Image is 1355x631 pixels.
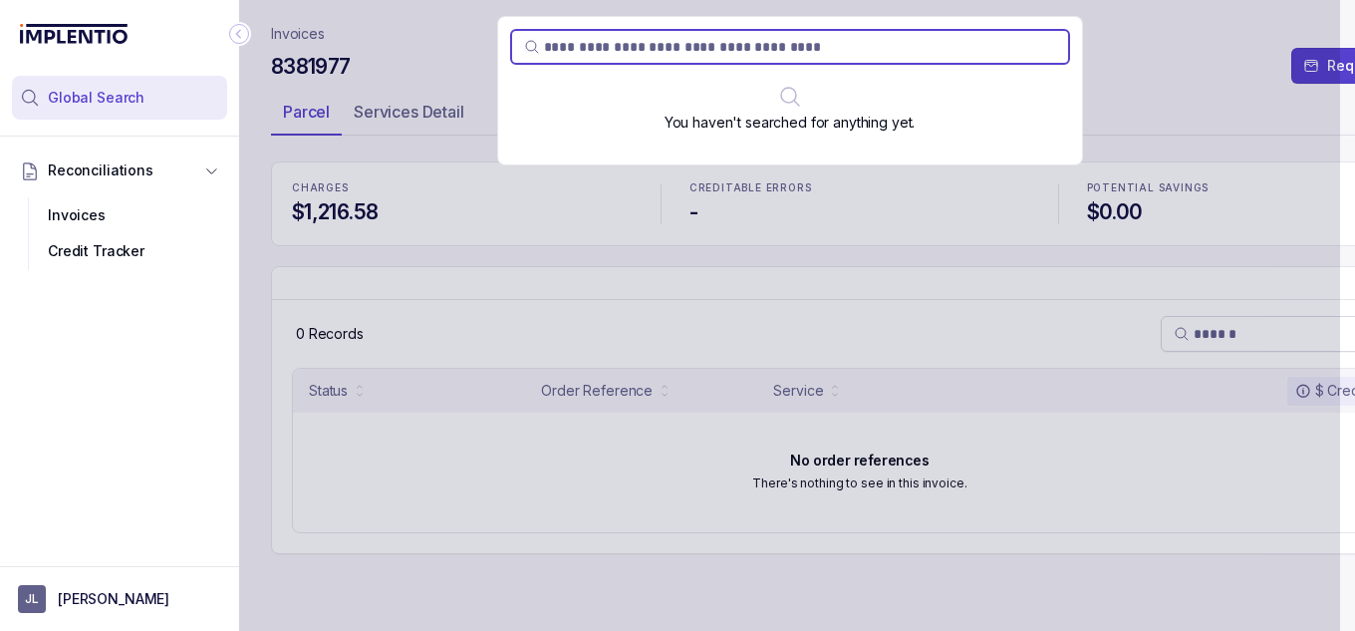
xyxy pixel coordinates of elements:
[48,160,153,180] span: Reconciliations
[58,589,169,609] p: [PERSON_NAME]
[18,585,46,613] span: User initials
[28,233,211,269] div: Credit Tracker
[665,113,916,133] p: You haven't searched for anything yet.
[12,149,227,192] button: Reconciliations
[227,22,251,46] div: Collapse Icon
[12,193,227,274] div: Reconciliations
[48,88,144,108] span: Global Search
[28,197,211,233] div: Invoices
[18,585,221,613] button: User initials[PERSON_NAME]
